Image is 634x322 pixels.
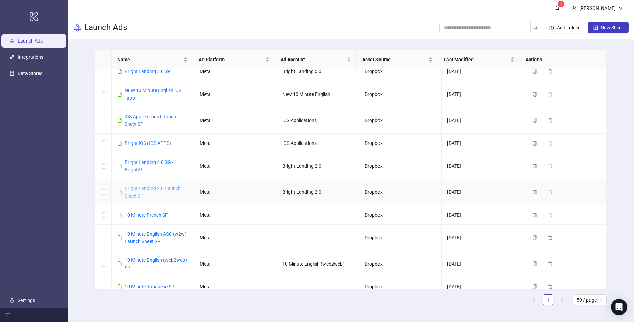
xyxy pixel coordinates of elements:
[194,179,277,205] td: Meta
[532,284,537,289] span: copy
[532,118,537,123] span: copy
[117,235,122,240] span: file
[359,251,442,277] td: Dropbox
[548,213,553,217] span: delete
[556,294,567,305] button: right
[573,294,607,305] div: Page Size
[117,190,122,194] span: file
[442,134,524,153] td: [DATE]
[277,205,359,225] td: -
[532,141,537,146] span: copy
[112,50,193,69] th: Name
[556,294,567,305] li: Next Page
[544,22,585,33] button: Add Folder
[548,69,553,74] span: delete
[572,6,577,11] span: user
[442,225,524,251] td: [DATE]
[125,212,168,218] a: 10 Minute French SP
[5,313,10,318] span: menu-fold
[359,153,442,179] td: Dropbox
[442,251,524,277] td: [DATE]
[194,251,277,277] td: Meta
[359,179,442,205] td: Dropbox
[601,25,623,30] span: New Sheet
[618,6,623,11] span: down
[444,56,509,63] span: Last Modified
[557,25,580,30] span: Add Folder
[125,159,173,172] a: Bright Landing 4.0 SG - BrightAI
[548,235,553,240] span: delete
[194,225,277,251] td: Meta
[117,261,122,266] span: file
[529,294,540,305] button: left
[442,107,524,134] td: [DATE]
[277,107,359,134] td: iOS Applications
[588,22,629,33] button: New Sheet
[558,1,564,7] sup: 1
[560,2,562,6] span: 1
[548,164,553,168] span: delete
[281,56,346,63] span: Ad Account
[442,62,524,81] td: [DATE]
[543,294,553,305] li: 1
[532,92,537,97] span: copy
[577,295,603,305] span: 50 / page
[593,25,598,30] span: plus-square
[277,62,359,81] td: Bright Landing 5.0
[18,54,43,60] a: Integrations
[199,56,264,63] span: Ad Platform
[357,50,438,69] th: Asset Source
[532,213,537,217] span: copy
[532,261,537,266] span: copy
[277,225,359,251] td: -
[359,225,442,251] td: Dropbox
[125,140,171,146] a: Bright IOS (IOS APPS)
[359,81,442,107] td: Dropbox
[117,141,122,146] span: file
[548,284,553,289] span: delete
[125,88,181,101] a: NEW 10 Minute English iOS _app
[18,298,35,303] a: Settings
[125,257,187,270] a: 10 Minute English (web2web) SP
[577,4,618,12] div: [PERSON_NAME]
[543,295,553,305] a: 1
[194,134,277,153] td: Meta
[18,38,43,44] a: Launch Ads
[532,235,537,240] span: copy
[194,62,277,81] td: Meta
[117,56,182,63] span: Name
[532,164,537,168] span: copy
[532,69,537,74] span: copy
[548,141,553,146] span: delete
[560,298,564,302] span: right
[359,134,442,153] td: Dropbox
[438,50,520,69] th: Last Modified
[532,190,537,194] span: copy
[548,190,553,194] span: delete
[125,186,181,199] a: Bright Landing 2.0 Launch Sheet SP
[442,179,524,205] td: [DATE]
[362,56,427,63] span: Asset Source
[18,71,42,76] a: Data Stores
[125,231,187,244] a: 10 Minute English ASC (w2w) Launch Sheet SP
[275,50,357,69] th: Ad Account
[277,251,359,277] td: 10 Minute English (web2web)
[442,81,524,107] td: [DATE]
[520,50,602,69] th: Actions
[442,205,524,225] td: [DATE]
[555,5,560,10] span: bell
[117,69,122,74] span: file
[117,284,122,289] span: file
[549,25,554,30] span: folder-add
[359,205,442,225] td: Dropbox
[117,118,122,123] span: file
[117,213,122,217] span: file
[359,107,442,134] td: Dropbox
[73,23,82,32] span: rocket
[117,92,122,97] span: file
[442,277,524,296] td: [DATE]
[125,114,176,127] a: iOS Applications Launch Sheet SP
[117,164,122,168] span: file
[194,81,277,107] td: Meta
[277,134,359,153] td: iOS Applications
